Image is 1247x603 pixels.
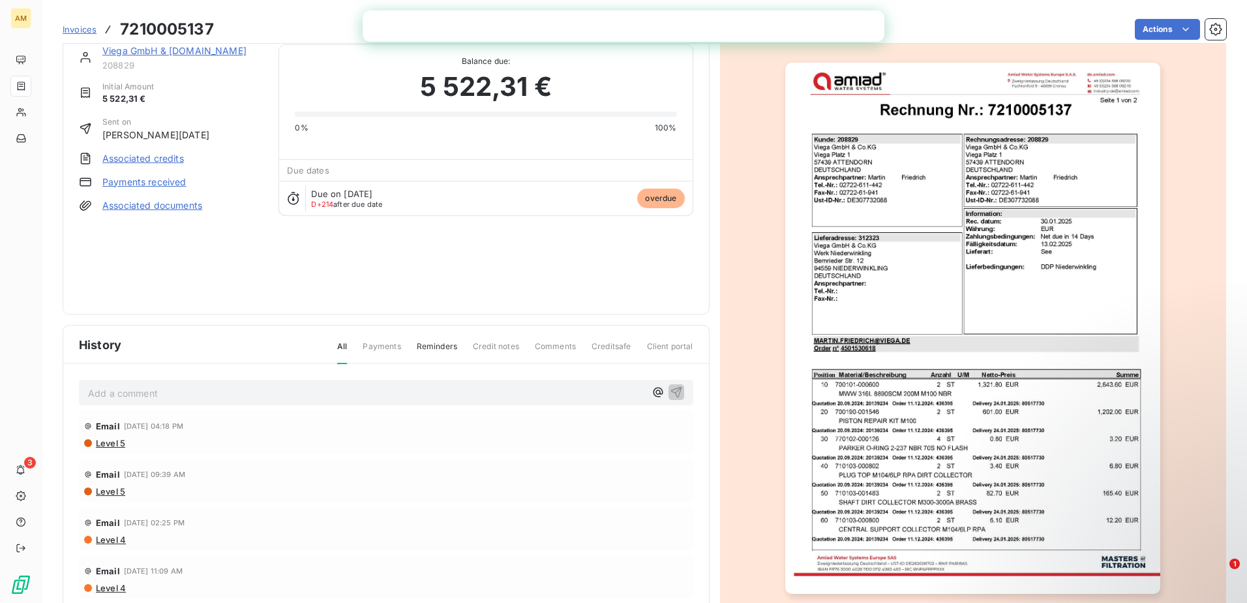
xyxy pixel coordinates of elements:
iframe: Intercom live chat [1203,559,1234,590]
span: History [79,336,121,354]
span: Initial Amount [102,81,154,93]
span: Credit notes [473,341,519,363]
span: 5 522,31 € [420,67,552,106]
span: [DATE] 04:18 PM [124,422,183,430]
span: Level 4 [95,534,126,545]
span: Sent on [102,116,209,128]
span: overdue [637,189,684,208]
span: 5 522,31 € [102,93,154,106]
h3: 7210005137 [120,18,214,41]
span: Level 4 [95,583,126,593]
iframe: Intercom notifications message [986,476,1247,568]
div: AM [10,8,31,29]
span: 208829 [102,60,263,70]
span: Due dates [287,165,329,176]
span: Level 5 [95,486,125,497]
img: invoice_thumbnail [785,63,1160,594]
span: 0% [295,122,308,134]
span: D+214 [311,200,333,209]
a: Associated documents [102,199,202,212]
a: Payments received [102,176,187,189]
span: Email [96,566,120,576]
span: Creditsafe [592,341,631,363]
span: Reminders [417,341,457,363]
span: Client portal [647,341,693,363]
span: All [337,341,347,364]
button: Actions [1135,19,1200,40]
iframe: Intercom live chat bannière [363,10,884,42]
span: [DATE] 02:25 PM [124,519,185,527]
span: 3 [24,457,36,469]
span: Email [96,421,120,431]
a: Associated credits [102,152,184,165]
span: [PERSON_NAME][DATE] [102,128,209,142]
span: Level 5 [95,438,125,448]
span: 1 [1229,559,1240,569]
span: after due date [311,200,382,208]
span: [DATE] 09:39 AM [124,471,185,478]
span: 100% [655,122,677,134]
span: Invoices [63,24,97,35]
span: Email [96,469,120,480]
img: Logo LeanPay [10,574,31,595]
span: Payments [363,341,400,363]
span: Due on [DATE] [311,189,372,199]
a: Viega GmbH & [DOMAIN_NAME] [102,45,247,56]
span: [DATE] 11:09 AM [124,567,183,575]
span: Balance due: [295,55,676,67]
span: Comments [535,341,576,363]
a: Invoices [63,23,97,36]
span: Email [96,518,120,528]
